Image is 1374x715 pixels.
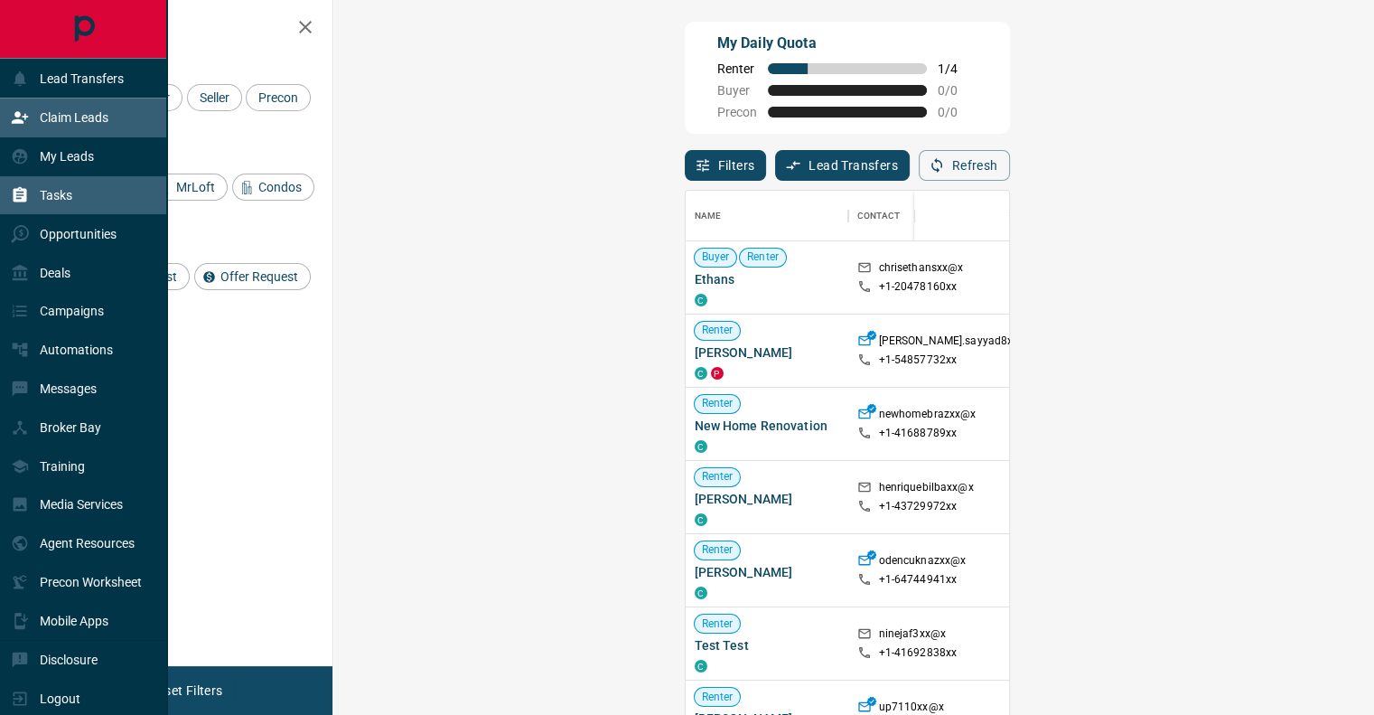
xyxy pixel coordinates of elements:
[879,353,958,368] p: +1- 54857732xx
[695,616,741,632] span: Renter
[857,191,901,241] div: Contact
[695,490,839,508] span: [PERSON_NAME]
[938,61,977,76] span: 1 / 4
[686,191,848,241] div: Name
[695,417,839,435] span: New Home Renovation
[879,499,958,514] p: +1- 43729972xx
[150,174,228,201] div: MrLoft
[695,563,839,581] span: [PERSON_NAME]
[879,480,974,499] p: henriquebilbaxx@x
[252,90,304,105] span: Precon
[193,90,236,105] span: Seller
[246,84,311,111] div: Precon
[695,343,839,362] span: [PERSON_NAME]
[717,61,757,76] span: Renter
[717,105,757,119] span: Precon
[879,645,958,661] p: +1- 41692838xx
[194,263,311,290] div: Offer Request
[717,33,977,54] p: My Daily Quota
[695,469,741,485] span: Renter
[695,191,722,241] div: Name
[695,690,741,705] span: Renter
[232,174,314,201] div: Condos
[879,407,977,426] p: newhomebrazxx@x
[214,269,304,284] span: Offer Request
[685,150,767,181] button: Filters
[879,572,958,588] p: +1- 64744941xx
[58,18,314,40] h2: Filters
[938,83,977,98] span: 0 / 0
[252,180,308,194] span: Condos
[717,83,757,98] span: Buyer
[711,367,724,380] div: property.ca
[879,626,947,645] p: ninejaf3xx@x
[695,323,741,338] span: Renter
[695,636,839,654] span: Test Test
[695,249,737,265] span: Buyer
[695,396,741,411] span: Renter
[879,553,967,572] p: odencuknazxx@x
[775,150,910,181] button: Lead Transfers
[879,334,1034,353] p: [PERSON_NAME].sayyad8xx@x
[695,587,707,599] div: condos.ca
[879,279,958,295] p: +1- 20478160xx
[695,294,707,306] div: condos.ca
[695,660,707,673] div: condos.ca
[137,675,234,706] button: Reset Filters
[879,426,958,441] p: +1- 41688789xx
[695,270,839,288] span: Ethans
[170,180,221,194] span: MrLoft
[695,367,707,380] div: condos.ca
[740,249,786,265] span: Renter
[919,150,1010,181] button: Refresh
[695,542,741,558] span: Renter
[695,513,707,526] div: condos.ca
[938,105,977,119] span: 0 / 0
[187,84,242,111] div: Seller
[879,260,964,279] p: chrisethansxx@x
[695,440,707,453] div: condos.ca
